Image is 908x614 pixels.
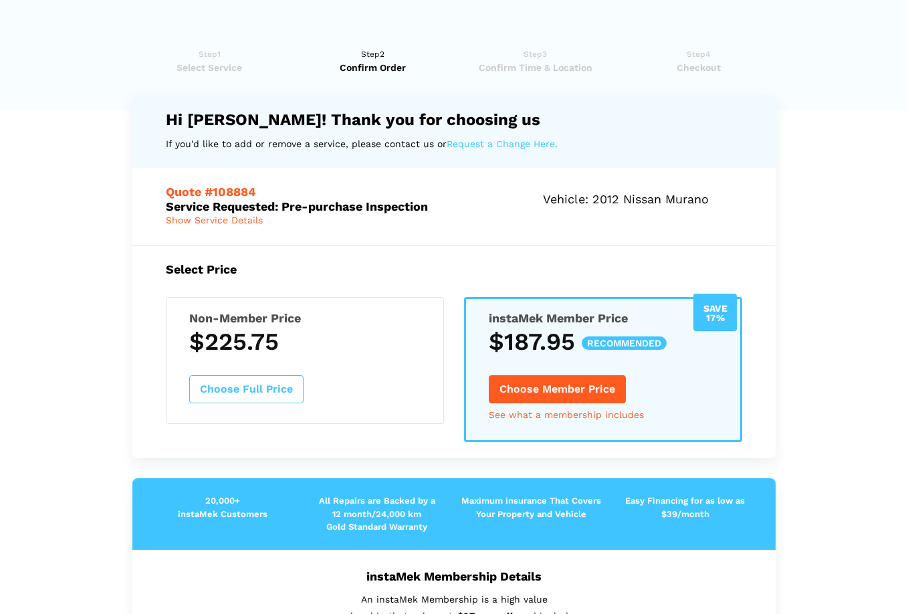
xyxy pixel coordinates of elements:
[300,494,454,534] p: All Repairs are Backed by a 12 month/24,000 km Gold Standard Warranty
[166,185,256,199] span: Quote #108884
[608,494,762,520] p: Easy Financing for as low as $39/month
[489,328,717,356] h3: $187.95
[489,375,626,403] button: Choose Member Price
[166,110,742,129] h4: Hi [PERSON_NAME]! Thank you for choosing us
[152,569,756,583] h5: instaMek Membership Details
[582,336,667,350] span: recommended
[447,136,558,152] a: Request a Change Here.
[296,47,450,74] a: Step2
[166,185,461,213] h5: Service Requested: Pre-purchase Inspection
[166,262,742,276] h5: Select Price
[189,328,421,356] h3: $225.75
[146,494,300,520] p: 20,000+ instaMek Customers
[458,61,612,74] span: Confirm Time & Location
[132,47,287,74] a: Step1
[132,61,287,74] span: Select Service
[189,375,304,403] button: Choose Full Price
[458,47,612,74] a: Step3
[693,294,737,331] div: Save 17%
[621,47,776,74] a: Step4
[454,494,608,520] p: Maximum insurance That Covers Your Property and Vehicle
[489,410,644,419] a: See what a membership includes
[166,136,742,152] p: If you'd like to add or remove a service, please contact us or
[296,61,450,74] span: Confirm Order
[489,311,717,325] h5: instaMek Member Price
[621,61,776,74] span: Checkout
[189,311,421,325] h5: Non-Member Price
[166,215,263,225] span: Show Service Details
[543,192,742,206] h5: Vehicle: 2012 Nissan Murano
